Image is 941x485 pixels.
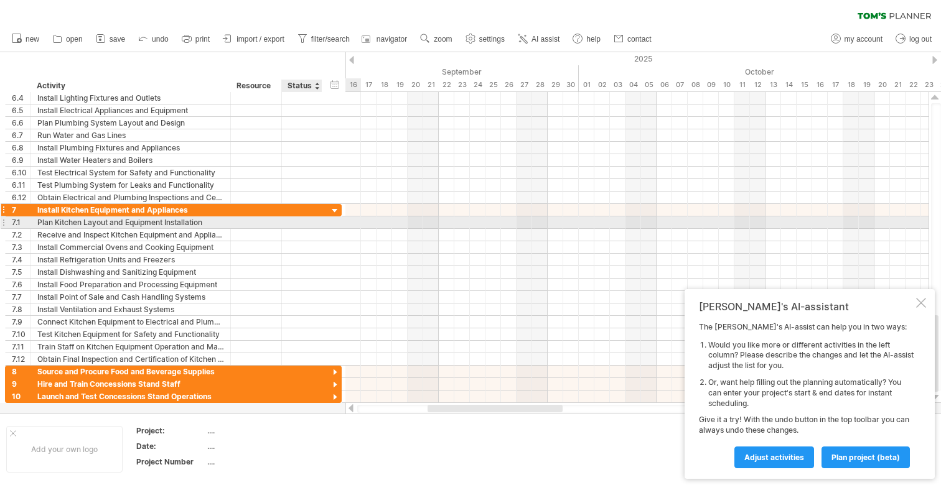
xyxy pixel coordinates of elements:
[744,453,804,462] span: Adjust activities
[37,341,224,353] div: Train Staff on Kitchen Equipment Operation and Maintenance
[454,78,470,91] div: Tuesday, 23 September 2025
[360,31,411,47] a: navigator
[462,31,508,47] a: settings
[37,316,224,328] div: Connect Kitchen Equipment to Electrical and Plumbing Systems
[37,241,224,253] div: Install Commercial Ovens and Cooking Equipment
[37,328,224,340] div: Test Kitchen Equipment for Safety and Functionality
[797,78,812,91] div: Wednesday, 15 October 2025
[610,78,625,91] div: Friday, 3 October 2025
[49,31,87,47] a: open
[37,366,224,377] div: Source and Procure Food and Beverage Supplies
[909,35,932,44] span: log out
[12,303,30,315] div: 7.8
[485,78,501,91] div: Thursday, 25 September 2025
[531,35,559,44] span: AI assist
[236,35,284,44] span: import / export
[708,377,914,409] li: Or, want help filling out the planning automatically? You can enter your project's start & end da...
[37,129,224,141] div: Run Water and Gas Lines
[37,229,224,241] div: Receive and Inspect Kitchen Equipment and Appliances
[37,303,224,315] div: Install Ventilation and Exhaust Systems
[37,279,224,290] div: Install Food Preparation and Processing Equipment
[515,31,563,47] a: AI assist
[37,167,224,178] div: Test Electrical System for Safety and Functionality
[12,192,30,203] div: 6.12
[6,426,123,473] div: Add your own logo
[37,142,224,154] div: Install Plumbing Fixtures and Appliances
[93,31,129,47] a: save
[26,35,39,44] span: new
[136,425,205,436] div: Project:
[548,78,563,91] div: Monday, 29 September 2025
[179,31,213,47] a: print
[207,456,312,467] div: ....
[470,78,485,91] div: Wednesday, 24 September 2025
[890,78,906,91] div: Tuesday, 21 October 2025
[845,35,882,44] span: my account
[37,192,224,203] div: Obtain Electrical and Plumbing Inspections and Certifications
[439,78,454,91] div: Monday, 22 September 2025
[417,31,456,47] a: zoom
[569,31,604,47] a: help
[37,266,224,278] div: Install Dishwashing and Sanitizing Equipment
[37,390,224,402] div: Launch and Test Concessions Stand Operations
[152,35,169,44] span: undo
[657,78,672,91] div: Monday, 6 October 2025
[586,35,601,44] span: help
[288,80,315,92] div: Status
[423,78,439,91] div: Sunday, 21 September 2025
[12,179,30,191] div: 6.11
[345,78,361,91] div: Tuesday, 16 September 2025
[236,80,274,92] div: Resource
[708,340,914,371] li: Would you like more or different activities in the left column? Please describe the changes and l...
[906,78,921,91] div: Wednesday, 22 October 2025
[843,78,859,91] div: Saturday, 18 October 2025
[136,456,205,467] div: Project Number
[699,322,914,468] div: The [PERSON_NAME]'s AI-assist can help you in two ways: Give it a try! With the undo button in th...
[12,129,30,141] div: 6.7
[12,104,30,116] div: 6.5
[37,80,223,92] div: Activity
[37,204,224,216] div: Install Kitchen Equipment and Appliances
[822,446,910,468] a: plan project (beta)
[625,78,641,91] div: Saturday, 4 October 2025
[688,78,703,91] div: Wednesday, 8 October 2025
[734,446,814,468] a: Adjust activities
[392,78,408,91] div: Friday, 19 September 2025
[136,441,205,451] div: Date:
[579,78,594,91] div: Wednesday, 1 October 2025
[37,254,224,266] div: Install Refrigeration Units and Freezers
[37,291,224,303] div: Install Point of Sale and Cash Handling Systems
[12,353,30,365] div: 7.12
[12,328,30,340] div: 7.10
[37,154,224,166] div: Install Water Heaters and Boilers
[12,254,30,266] div: 7.4
[66,35,83,44] span: open
[195,35,210,44] span: print
[37,216,224,228] div: Plan Kitchen Layout and Equipment Installation
[377,78,392,91] div: Thursday, 18 September 2025
[9,31,43,47] a: new
[812,78,828,91] div: Thursday, 16 October 2025
[831,453,900,462] span: plan project (beta)
[207,425,312,436] div: ....
[12,142,30,154] div: 6.8
[37,353,224,365] div: Obtain Final Inspection and Certification of Kitchen Equipment
[479,35,505,44] span: settings
[37,117,224,129] div: Plan Plumbing System Layout and Design
[699,300,914,313] div: [PERSON_NAME]'s AI-assistant
[892,31,935,47] a: log out
[672,78,688,91] div: Tuesday, 7 October 2025
[12,390,30,402] div: 10
[37,104,224,116] div: Install Electrical Appliances and Equipment
[859,78,874,91] div: Sunday, 19 October 2025
[12,366,30,377] div: 8
[563,78,579,91] div: Tuesday, 30 September 2025
[361,78,377,91] div: Wednesday, 17 September 2025
[434,35,452,44] span: zoom
[12,341,30,353] div: 7.11
[641,78,657,91] div: Sunday, 5 October 2025
[12,316,30,328] div: 7.9
[12,117,30,129] div: 6.6
[37,179,224,191] div: Test Plumbing System for Leaks and Functionality
[719,78,734,91] div: Friday, 10 October 2025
